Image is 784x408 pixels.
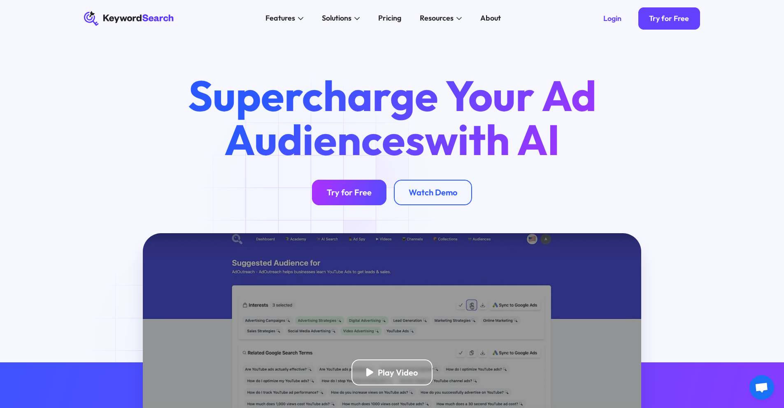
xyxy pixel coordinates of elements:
[475,11,507,26] a: About
[265,13,295,24] div: Features
[327,187,372,197] div: Try for Free
[420,13,454,24] div: Resources
[592,7,633,30] a: Login
[638,7,700,30] a: Try for Free
[480,13,501,24] div: About
[425,113,560,166] span: with AI
[373,11,407,26] a: Pricing
[603,14,621,23] div: Login
[322,13,351,24] div: Solutions
[378,13,401,24] div: Pricing
[170,74,613,161] h1: Supercharge Your Ad Audiences
[649,14,689,23] div: Try for Free
[749,375,774,400] div: Open chat
[378,367,418,378] div: Play Video
[409,187,457,197] div: Watch Demo
[312,180,386,206] a: Try for Free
